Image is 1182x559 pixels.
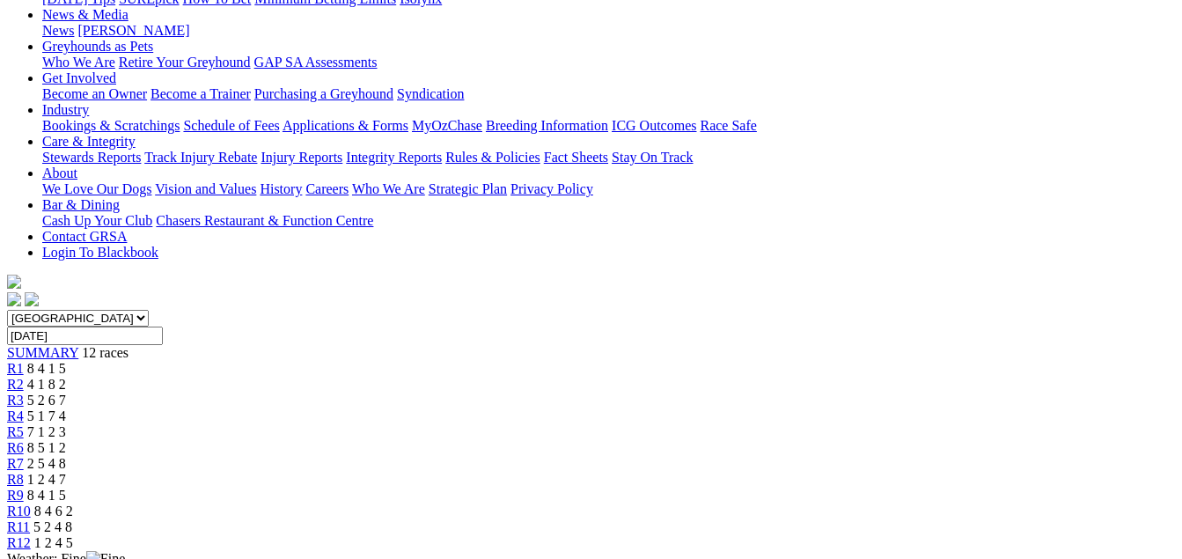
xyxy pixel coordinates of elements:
a: History [260,181,302,196]
a: Retire Your Greyhound [119,55,251,70]
div: News & Media [42,23,1175,39]
a: ICG Outcomes [612,118,696,133]
a: Applications & Forms [283,118,408,133]
a: Strategic Plan [429,181,507,196]
a: Care & Integrity [42,134,136,149]
a: SUMMARY [7,345,78,360]
span: 5 2 6 7 [27,393,66,408]
a: Who We Are [42,55,115,70]
a: Become a Trainer [151,86,251,101]
a: Login To Blackbook [42,245,158,260]
div: Care & Integrity [42,150,1175,165]
span: 8 4 1 5 [27,361,66,376]
a: Industry [42,102,89,117]
a: R5 [7,424,24,439]
a: Careers [305,181,349,196]
a: MyOzChase [412,118,482,133]
a: Who We Are [352,181,425,196]
a: R2 [7,377,24,392]
div: Bar & Dining [42,213,1175,229]
div: Greyhounds as Pets [42,55,1175,70]
a: Get Involved [42,70,116,85]
a: Track Injury Rebate [144,150,257,165]
a: R3 [7,393,24,408]
div: Industry [42,118,1175,134]
a: Bookings & Scratchings [42,118,180,133]
span: 8 5 1 2 [27,440,66,455]
a: Integrity Reports [346,150,442,165]
a: R8 [7,472,24,487]
a: Rules & Policies [445,150,540,165]
span: 12 races [82,345,128,360]
a: Privacy Policy [510,181,593,196]
div: Get Involved [42,86,1175,102]
a: We Love Our Dogs [42,181,151,196]
a: R6 [7,440,24,455]
a: About [42,165,77,180]
a: Race Safe [700,118,756,133]
a: R1 [7,361,24,376]
a: Injury Reports [261,150,342,165]
a: GAP SA Assessments [254,55,378,70]
span: 5 1 7 4 [27,408,66,423]
span: 8 4 6 2 [34,504,73,519]
a: R12 [7,535,31,550]
a: R11 [7,519,30,534]
a: Vision and Values [155,181,256,196]
a: Syndication [397,86,464,101]
a: Fact Sheets [544,150,608,165]
a: Breeding Information [486,118,608,133]
span: 1 2 4 7 [27,472,66,487]
a: News & Media [42,7,128,22]
span: 4 1 8 2 [27,377,66,392]
img: logo-grsa-white.png [7,275,21,289]
span: 7 1 2 3 [27,424,66,439]
a: R9 [7,488,24,503]
span: 2 5 4 8 [27,456,66,471]
a: Stay On Track [612,150,693,165]
a: Stewards Reports [42,150,141,165]
a: R10 [7,504,31,519]
a: News [42,23,74,38]
a: Bar & Dining [42,197,120,212]
input: Select date [7,327,163,345]
img: facebook.svg [7,292,21,306]
span: 5 2 4 8 [33,519,72,534]
a: Become an Owner [42,86,147,101]
a: Contact GRSA [42,229,127,244]
a: Chasers Restaurant & Function Centre [156,213,373,228]
span: 8 4 1 5 [27,488,66,503]
span: 1 2 4 5 [34,535,73,550]
div: About [42,181,1175,197]
a: Greyhounds as Pets [42,39,153,54]
a: Schedule of Fees [183,118,279,133]
a: Purchasing a Greyhound [254,86,393,101]
a: R7 [7,456,24,471]
img: twitter.svg [25,292,39,306]
a: Cash Up Your Club [42,213,152,228]
a: R4 [7,408,24,423]
a: [PERSON_NAME] [77,23,189,38]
